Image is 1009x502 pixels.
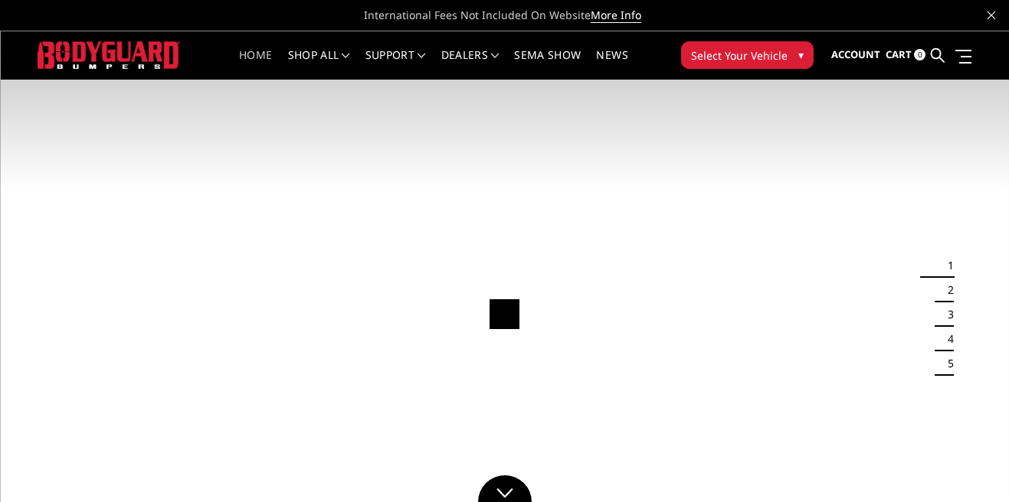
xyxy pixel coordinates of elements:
span: Cart [886,47,912,61]
a: SEMA Show [514,50,581,80]
a: Click to Down [478,475,532,502]
img: BODYGUARD BUMPERS [38,41,181,70]
button: 2 of 5 [939,278,954,302]
a: shop all [288,50,350,80]
a: News [596,50,627,80]
span: Select Your Vehicle [691,47,788,64]
button: 4 of 5 [939,327,954,351]
button: 5 of 5 [939,351,954,376]
a: Account [831,34,880,76]
a: Dealers [441,50,500,80]
a: Home [239,50,272,80]
a: Cart 0 [886,34,925,76]
span: 0 [914,49,925,60]
button: 3 of 5 [939,302,954,327]
a: Support [365,50,426,80]
a: More Info [591,8,641,23]
span: Account [831,47,880,61]
button: Select Your Vehicle [681,41,814,69]
span: ▾ [798,47,804,63]
button: 1 of 5 [939,253,954,278]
